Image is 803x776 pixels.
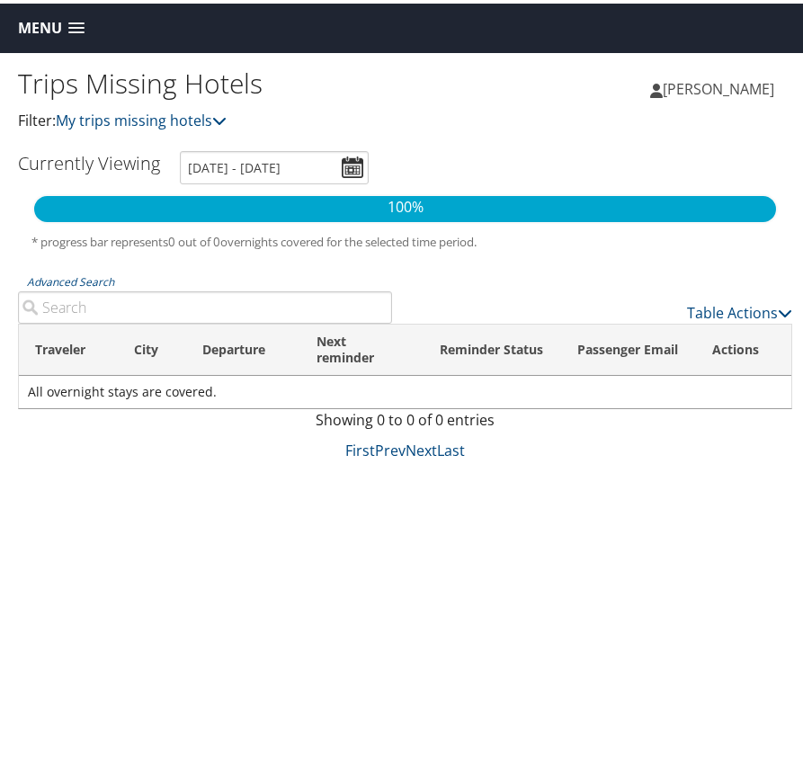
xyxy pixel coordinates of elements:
[18,288,392,320] input: Advanced Search
[18,406,792,436] div: Showing 0 to 0 of 0 entries
[118,321,186,372] th: City: activate to sort column ascending
[650,58,792,112] a: [PERSON_NAME]
[437,437,465,457] a: Last
[687,299,792,319] a: Table Actions
[18,16,62,33] span: Menu
[31,230,779,247] h5: * progress bar represents overnights covered for the selected time period.
[406,437,437,457] a: Next
[375,437,406,457] a: Prev
[19,372,791,405] td: All overnight stays are covered.
[168,230,220,246] span: 0 out of 0
[18,106,406,129] p: Filter:
[561,321,696,372] th: Passenger Email: activate to sort column ascending
[180,147,369,181] input: [DATE] - [DATE]
[19,321,118,372] th: Traveler: activate to sort column ascending
[663,76,774,95] span: [PERSON_NAME]
[56,107,227,127] a: My trips missing hotels
[34,192,776,216] p: 100%
[18,147,160,172] h3: Currently Viewing
[186,321,300,372] th: Departure: activate to sort column descending
[27,271,114,286] a: Advanced Search
[300,321,424,372] th: Next reminder
[345,437,375,457] a: First
[18,61,406,99] h1: Trips Missing Hotels
[696,321,791,372] th: Actions
[9,10,94,40] a: Menu
[424,321,562,372] th: Reminder Status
